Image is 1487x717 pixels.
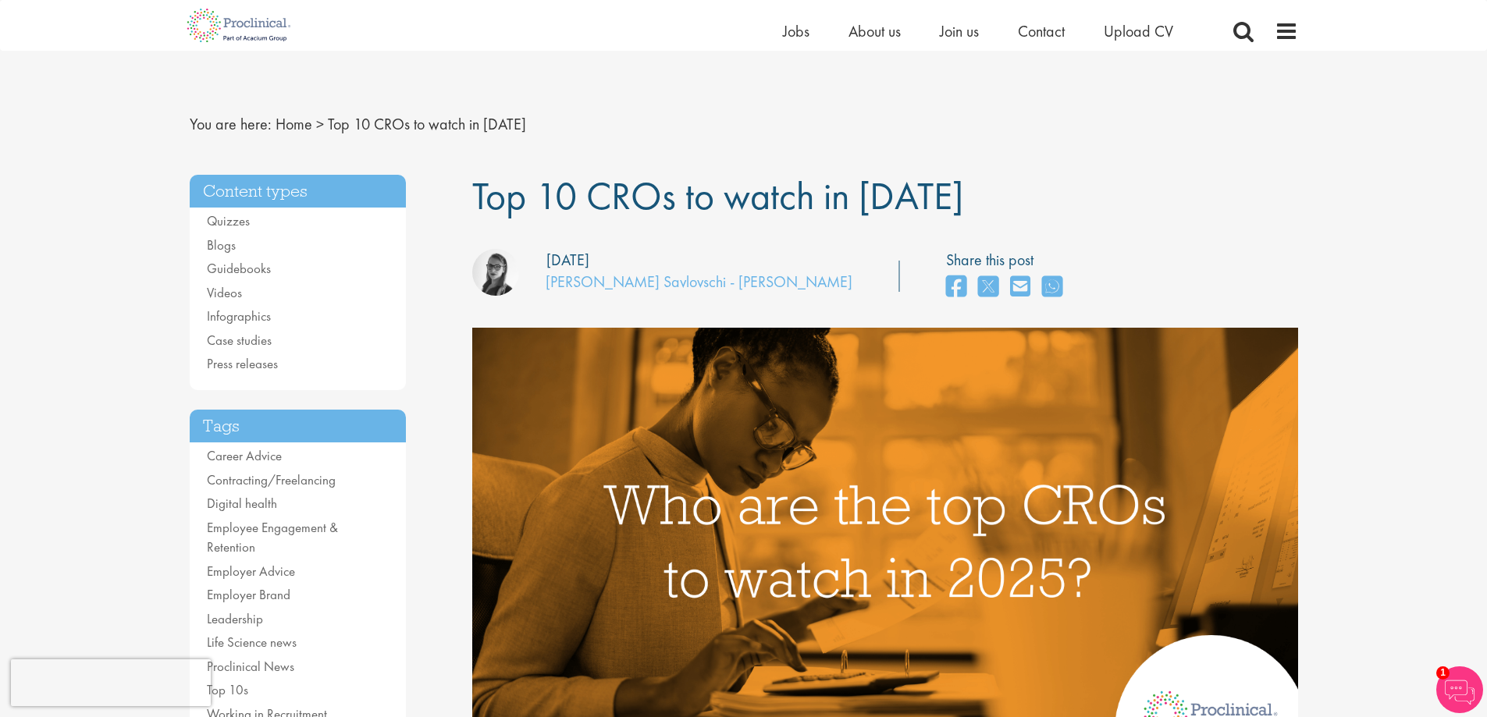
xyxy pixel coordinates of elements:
a: breadcrumb link [276,114,312,134]
a: Videos [207,284,242,301]
span: Top 10 CROs to watch in [DATE] [328,114,526,134]
a: Top 10s [207,681,248,698]
span: Top 10 CROs to watch in [DATE] [472,171,963,221]
a: share on facebook [946,271,966,304]
a: Press releases [207,355,278,372]
a: Contact [1018,21,1065,41]
a: Employee Engagement & Retention [207,519,338,556]
a: Upload CV [1104,21,1173,41]
a: Guidebooks [207,260,271,277]
span: 1 [1436,666,1450,680]
iframe: reCAPTCHA [11,659,211,706]
a: Infographics [207,307,271,325]
a: Contracting/Freelancing [207,471,336,488]
a: Employer Brand [207,586,290,603]
h3: Content types [190,175,407,208]
a: Life Science news [207,634,297,651]
a: Join us [940,21,979,41]
a: Career Advice [207,447,282,464]
a: Blogs [207,236,236,254]
a: Quizzes [207,212,250,229]
a: share on twitter [978,271,998,304]
img: Theodora Savlovschi - Wicks [472,249,519,296]
span: You are here: [190,114,272,134]
img: Chatbot [1436,666,1483,713]
label: Share this post [946,249,1070,272]
a: share on email [1010,271,1030,304]
a: Employer Advice [207,563,295,580]
span: > [316,114,324,134]
a: Digital health [207,495,277,512]
h3: Tags [190,410,407,443]
a: [PERSON_NAME] Savlovschi - [PERSON_NAME] [546,272,852,292]
a: Proclinical News [207,658,294,675]
a: Leadership [207,610,263,627]
div: [DATE] [546,249,589,272]
a: About us [848,21,901,41]
a: Case studies [207,332,272,349]
a: share on whats app [1042,271,1062,304]
a: Jobs [783,21,809,41]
